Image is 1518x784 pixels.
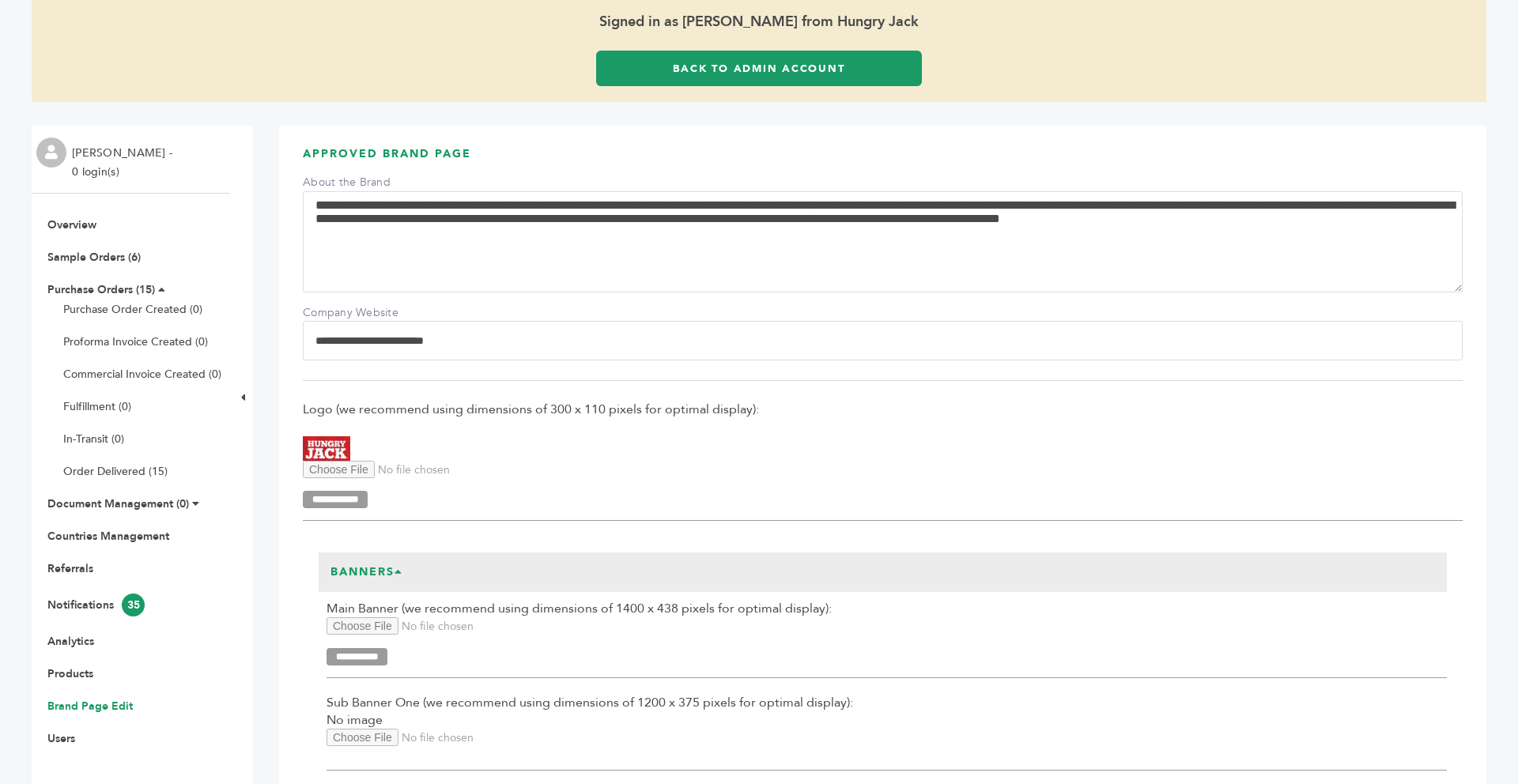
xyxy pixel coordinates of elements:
[303,175,413,190] label: About the Brand
[303,401,1463,418] span: Logo (we recommend using dimensions of 300 x 110 pixels for optimal display):
[63,367,221,382] a: Commercial Invoice Created (0)
[47,282,155,297] a: Purchase Orders (15)
[47,217,96,232] a: Overview
[47,250,141,265] a: Sample Orders (6)
[72,144,176,182] li: [PERSON_NAME] - 0 login(s)
[47,561,93,576] a: Referrals
[63,432,124,447] a: In-Transit (0)
[47,597,145,612] a: Notifications35
[327,694,1447,711] span: Sub Banner One (we recommend using dimensions of 1200 x 375 pixels for optimal display):
[47,496,189,511] a: Document Management (0)
[63,334,208,349] a: Proforma Invoice Created (0)
[319,552,415,592] h3: Banners
[303,305,413,321] label: Company Website
[47,666,93,681] a: Products
[327,694,1447,771] div: No image
[36,138,66,168] img: profile.png
[47,529,169,544] a: Countries Management
[47,731,75,746] a: Users
[47,699,133,714] a: Brand Page Edit
[596,51,922,86] a: Back to Admin Account
[303,436,350,461] img: Hungry Jack
[303,146,1463,174] h3: APPROVED BRAND PAGE
[122,594,145,616] span: 35
[63,399,131,414] a: Fulfillment (0)
[47,634,94,649] a: Analytics
[327,600,1447,617] span: Main Banner (we recommend using dimensions of 1400 x 438 pixels for optimal display):
[63,302,202,317] a: Purchase Order Created (0)
[63,464,168,479] a: Order Delivered (15)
